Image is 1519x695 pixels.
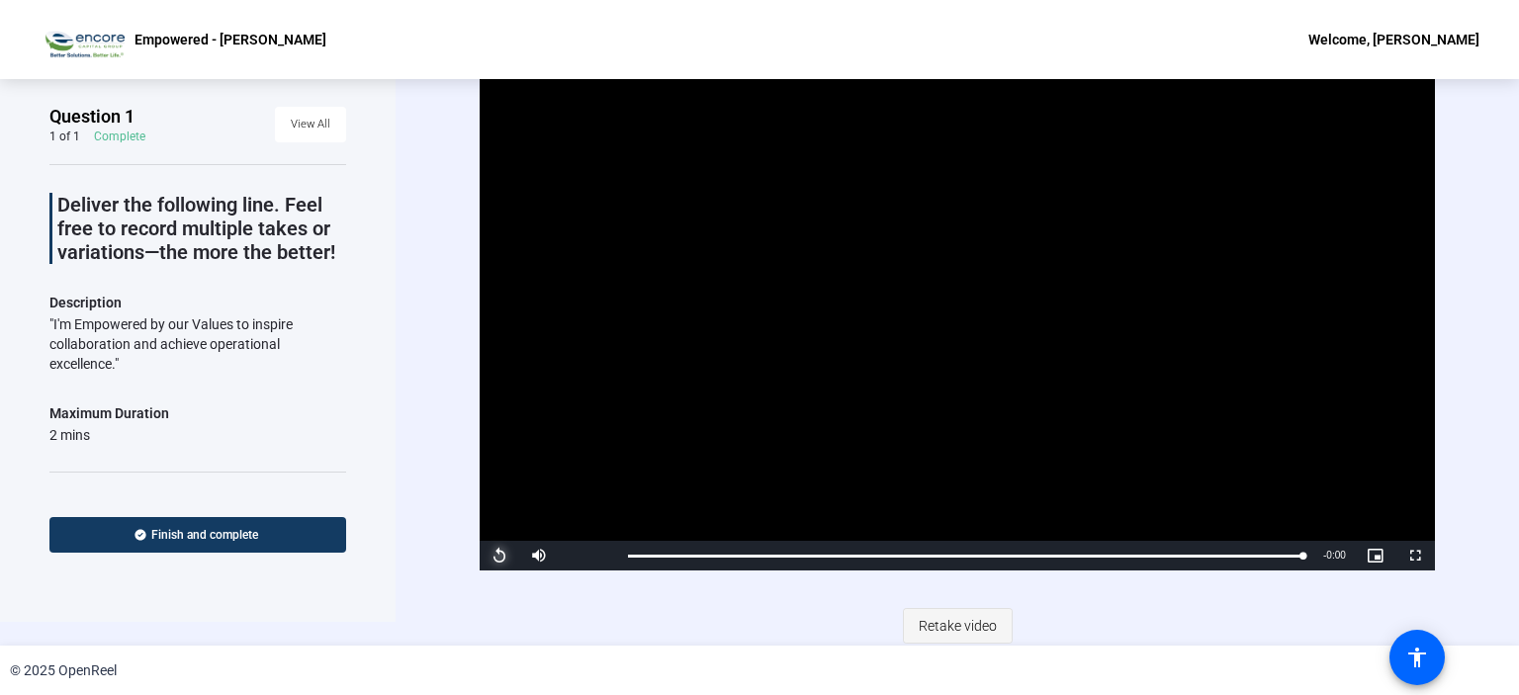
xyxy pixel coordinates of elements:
[49,401,169,425] div: Maximum Duration
[10,660,117,681] div: © 2025 OpenReel
[919,607,997,645] span: Retake video
[628,555,1303,558] div: Progress Bar
[57,193,346,264] p: Deliver the following line. Feel free to record multiple takes or variations—the more the better!
[1308,28,1479,51] div: Welcome, [PERSON_NAME]
[291,110,330,139] span: View All
[480,541,519,570] button: Replay
[151,527,258,543] span: Finish and complete
[40,20,125,59] img: OpenReel logo
[49,105,134,129] span: Question 1
[275,107,346,142] button: View All
[480,34,1435,570] div: Video Player
[49,517,346,553] button: Finish and complete
[903,608,1013,644] button: Retake video
[134,28,326,51] p: Empowered - [PERSON_NAME]
[94,129,145,144] div: Complete
[1405,646,1429,669] mat-icon: accessibility
[49,314,346,374] div: "I'm Empowered by our Values to inspire collaboration and achieve operational excellence."
[1356,541,1395,570] button: Picture-in-Picture
[49,425,169,445] div: 2 mins
[1323,550,1326,561] span: -
[1326,550,1345,561] span: 0:00
[49,291,346,314] p: Description
[1395,541,1435,570] button: Fullscreen
[519,541,559,570] button: Mute
[49,129,80,144] div: 1 of 1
